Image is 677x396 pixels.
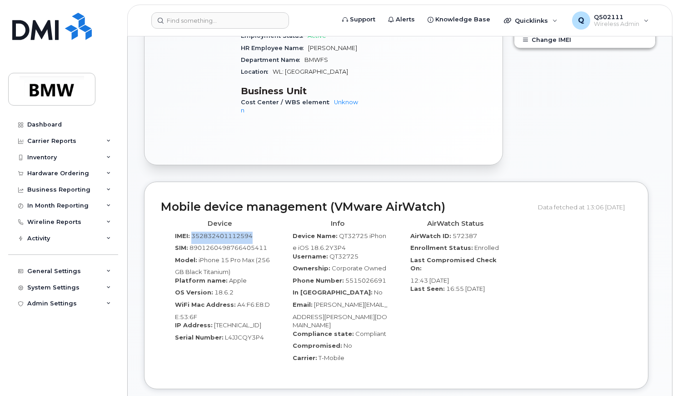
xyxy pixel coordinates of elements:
[293,301,388,329] span: [PERSON_NAME][EMAIL_ADDRESS][PERSON_NAME][DOMAIN_NAME]
[410,244,473,252] label: Enrollment Status:
[345,277,386,284] span: 5515026691
[293,300,313,309] label: Email:
[293,264,330,273] label: Ownership:
[175,321,213,330] label: IP Address:
[175,300,236,309] label: WiFi Mac Address:
[514,31,655,48] button: Change IMEI
[403,220,507,228] h4: AirWatch Status
[566,11,655,30] div: Q502111
[374,289,383,296] span: No
[175,333,224,342] label: Serial Number:
[435,15,490,24] span: Knowledge Base
[293,341,342,350] label: Compromised:
[293,288,373,297] label: In [GEOGRAPHIC_DATA]:
[350,15,375,24] span: Support
[175,301,270,320] span: A4:F6:E8:DE:53:6F
[382,10,421,29] a: Alerts
[421,10,497,29] a: Knowledge Base
[293,232,338,240] label: Device Name:
[293,330,354,338] label: Compliance state:
[332,264,386,272] span: Corporate Owned
[304,56,328,63] span: BMWFS
[293,354,317,362] label: Carrier:
[273,68,348,75] span: WL: [GEOGRAPHIC_DATA]
[474,244,499,251] span: Enrolled
[229,277,247,284] span: Apple
[453,232,477,239] span: 572387
[343,342,352,349] span: No
[355,330,386,337] span: Compliant
[285,220,389,228] h4: Info
[161,201,531,213] h2: Mobile device management (VMware AirWatch)
[175,256,270,276] span: iPhone 15 Pro Max (256 GB Black Titanium)
[515,17,548,24] span: Quicklinks
[241,68,273,75] span: Location
[498,11,564,30] div: Quicklinks
[175,256,197,264] label: Model:
[396,15,415,24] span: Alerts
[191,232,253,239] span: 352832401112594
[446,285,485,292] span: 16:55 [DATE]
[410,284,445,293] label: Last Seen:
[410,256,507,273] label: Last Compromised Check On:
[175,276,228,285] label: Platform name:
[336,10,382,29] a: Support
[594,13,639,20] span: Q502111
[410,232,451,240] label: AirWatch ID:
[241,99,358,114] a: Unknown
[175,288,213,297] label: OS Version:
[151,12,289,29] input: Find something...
[175,232,190,240] label: IMEI:
[168,220,272,228] h4: Device
[293,232,386,252] span: QT32725 iPhone iOS 18.6.2Y3P4
[293,252,328,261] label: Username:
[578,15,584,26] span: Q
[241,86,358,96] h3: Business Unit
[241,99,334,106] span: Cost Center / WBS element
[308,45,357,51] span: [PERSON_NAME]
[241,56,304,63] span: Department Name
[538,198,632,216] div: Data fetched at 13:06 [DATE]
[637,356,670,389] iframe: Messenger Launcher
[594,20,639,28] span: Wireless Admin
[214,289,234,296] span: 18.6.2
[225,334,264,341] span: L4JJCQY3P4
[329,253,358,260] span: QT32725
[189,244,267,251] span: 8901260498766405411
[175,244,188,252] label: SIM:
[214,321,261,329] span: [TECHNICAL_ID]
[410,277,449,284] span: 12:43 [DATE]
[241,45,308,51] span: HR Employee Name
[319,354,344,361] span: T-Mobile
[293,276,344,285] label: Phone Number:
